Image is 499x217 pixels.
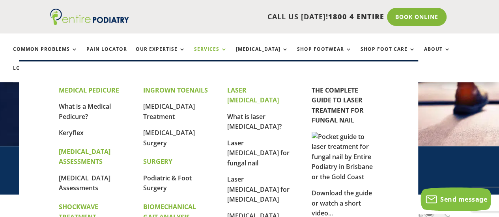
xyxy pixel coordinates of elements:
strong: MEDICAL PEDICURE [59,86,119,95]
a: Book Online [387,8,447,26]
span: 1800 4 ENTIRE [328,12,384,21]
a: Entire Podiatry [50,19,129,27]
span: Send message [440,195,487,204]
a: Common Problems [13,46,78,63]
img: Pocket guide to laser treatment for fungal nail by Entire Podiatry in Brisbane or the Gold Coast [312,132,378,182]
a: Shop Footwear [297,46,352,63]
a: Laser [MEDICAL_DATA] for [MEDICAL_DATA] [227,175,290,204]
a: [MEDICAL_DATA] Assessments [59,174,110,193]
p: CALL US [DATE]! [140,12,384,22]
a: Locations [13,65,52,82]
a: THE COMPLETE GUIDE TO LASER TREATMENT FOR FUNGAL NAIL [312,86,364,125]
a: Services [194,46,227,63]
a: Our Expertise [136,46,185,63]
button: Send message [421,187,491,211]
strong: INGROWN TOENAILS [143,86,208,95]
a: What is a Medical Pedicure? [59,102,111,121]
a: Shop Foot Care [361,46,415,63]
a: Keryflex [59,128,84,137]
strong: LASER [MEDICAL_DATA] [227,86,279,105]
a: [MEDICAL_DATA] [236,46,288,63]
strong: [MEDICAL_DATA] ASSESSMENTS [59,147,110,166]
a: Podiatric & Foot Surgery [143,174,192,193]
a: What is laser [MEDICAL_DATA]? [227,112,282,131]
a: [MEDICAL_DATA] Treatment [143,102,195,121]
a: Pain Locator [86,46,127,63]
a: About [424,46,450,63]
strong: SURGERY [143,157,172,166]
a: [MEDICAL_DATA] Surgery [143,128,195,147]
img: logo (1) [50,9,129,25]
a: Laser [MEDICAL_DATA] for fungal nail [227,139,290,167]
